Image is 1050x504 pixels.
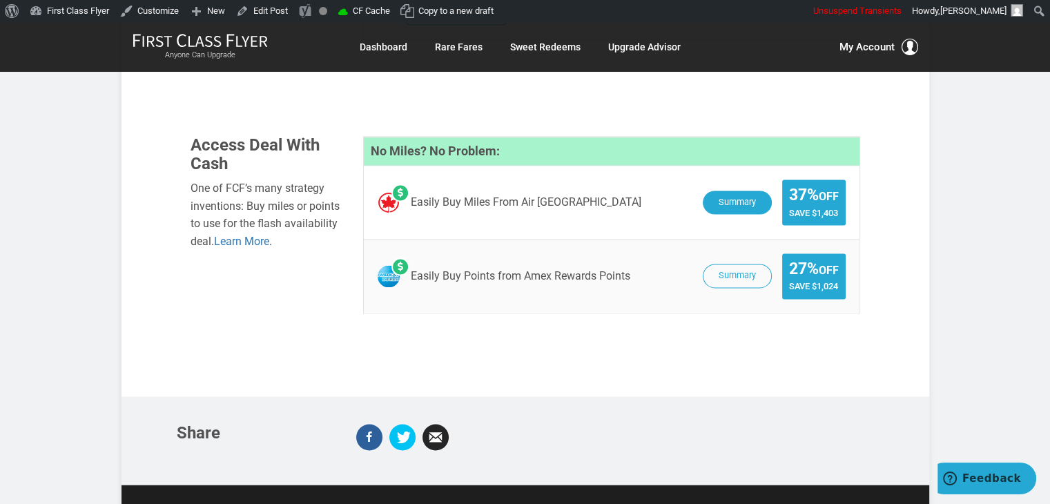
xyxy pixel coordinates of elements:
[435,35,483,59] a: Rare Fares
[703,191,772,215] button: Summary
[789,260,839,278] span: 27%
[360,35,407,59] a: Dashboard
[608,35,681,59] a: Upgrade Advisor
[703,264,772,288] button: Summary
[819,190,839,203] small: Off
[813,6,902,16] span: Unsuspend Transients
[510,35,581,59] a: Sweet Redeems
[839,39,918,55] button: My Account
[411,196,641,209] span: Easily Buy Miles From Air [GEOGRAPHIC_DATA]
[789,281,839,291] span: Save $1,024
[411,270,630,282] span: Easily Buy Points from Amex Rewards Points
[839,39,895,55] span: My Account
[364,137,859,166] h4: No Miles? No Problem:
[191,180,342,250] div: One of FCF’s many strategy inventions: Buy miles or points to use for the flash availability deal. .
[937,463,1036,497] iframe: Opens a widget where you can find more information
[177,424,336,442] h3: Share
[789,186,839,204] span: 37%
[191,136,342,173] h3: Access Deal With Cash
[133,50,268,60] small: Anyone Can Upgrade
[789,208,839,218] span: Save $1,403
[940,6,1007,16] span: [PERSON_NAME]
[214,235,269,248] a: Learn More
[819,264,839,277] small: Off
[133,33,268,61] a: First Class FlyerAnyone Can Upgrade
[133,33,268,48] img: First Class Flyer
